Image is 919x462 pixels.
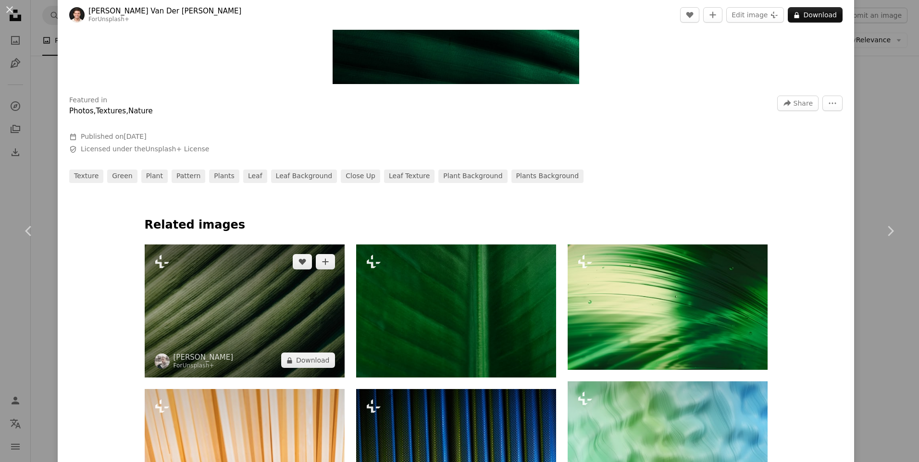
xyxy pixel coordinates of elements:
[69,107,94,115] a: Photos
[726,7,784,23] button: Edit image
[145,218,768,233] h4: Related images
[861,185,919,277] a: Next
[154,353,170,369] img: Go to Drazen Nesic's profile
[293,254,312,269] button: Like
[384,170,435,183] a: leaf texture
[511,170,584,183] a: plants background
[81,145,209,154] span: Licensed under the
[145,244,345,377] img: a close up of a green leaf
[680,7,699,23] button: Like
[794,96,813,110] span: Share
[243,170,267,183] a: leaf
[124,133,146,140] time: February 6, 2023 at 9:16:16 AM GMT+3
[438,170,507,183] a: plant background
[316,254,335,269] button: Add to Collection
[174,362,234,370] div: For
[126,107,128,115] span: ,
[209,170,239,183] a: plants
[141,170,168,183] a: plant
[788,7,843,23] button: Download
[88,6,241,16] a: [PERSON_NAME] Van Der [PERSON_NAME]
[88,16,241,24] div: For
[146,145,210,153] a: Unsplash+ License
[356,306,556,315] a: a close up of a large green leaf
[341,170,380,183] a: close up
[174,353,234,362] a: [PERSON_NAME]
[96,107,126,115] a: Textures
[271,170,337,183] a: leaf background
[183,362,214,369] a: Unsplash+
[822,96,843,111] button: More Actions
[145,306,345,315] a: a close up of a green leaf
[356,244,556,377] img: a close up of a large green leaf
[356,451,556,460] a: Abstract, textured lines in blue and yellow.
[703,7,722,23] button: Add to Collection
[94,107,96,115] span: ,
[69,170,103,183] a: texture
[69,7,85,23] img: Go to Clark Van Der Beken's profile
[568,303,768,311] a: a close up of a green leaf with drops of water on it
[81,133,147,140] span: Published on
[128,107,153,115] a: Nature
[69,96,107,105] h3: Featured in
[107,170,137,183] a: green
[777,96,819,111] button: Share this image
[172,170,205,183] a: pattern
[568,244,768,370] img: a close up of a green leaf with drops of water on it
[98,16,129,23] a: Unsplash+
[281,353,335,368] button: Download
